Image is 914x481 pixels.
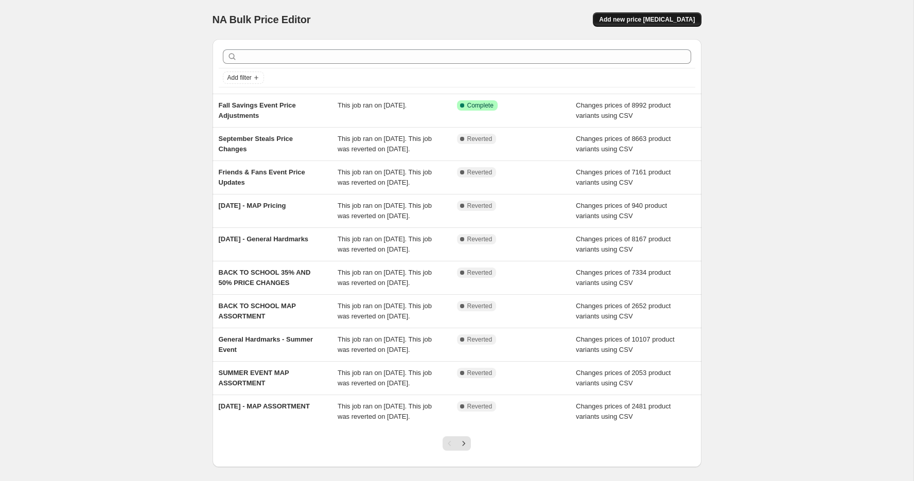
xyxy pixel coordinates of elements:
[219,302,296,320] span: BACK TO SCHOOL MAP ASSORTMENT
[219,269,311,287] span: BACK TO SCHOOL 35% AND 50% PRICE CHANGES
[467,101,494,110] span: Complete
[467,402,493,411] span: Reverted
[467,269,493,277] span: Reverted
[223,72,264,84] button: Add filter
[576,269,671,287] span: Changes prices of 7334 product variants using CSV
[443,436,471,451] nav: Pagination
[219,335,313,353] span: General Hardmarks - Summer Event
[467,335,493,344] span: Reverted
[219,235,309,243] span: [DATE] - General Hardmarks
[576,302,671,320] span: Changes prices of 2652 product variants using CSV
[219,168,305,186] span: Friends & Fans Event Price Updates
[219,402,310,410] span: [DATE] - MAP ASSORTMENT
[338,235,432,253] span: This job ran on [DATE]. This job was reverted on [DATE].
[467,302,493,310] span: Reverted
[576,235,671,253] span: Changes prices of 8167 product variants using CSV
[219,101,296,119] span: Fall Savings Event Price Adjustments
[456,436,471,451] button: Next
[576,135,671,153] span: Changes prices of 8663 product variants using CSV
[593,12,701,27] button: Add new price [MEDICAL_DATA]
[338,168,432,186] span: This job ran on [DATE]. This job was reverted on [DATE].
[576,402,671,420] span: Changes prices of 2481 product variants using CSV
[599,15,695,24] span: Add new price [MEDICAL_DATA]
[338,302,432,320] span: This job ran on [DATE]. This job was reverted on [DATE].
[576,335,675,353] span: Changes prices of 10107 product variants using CSV
[338,101,407,109] span: This job ran on [DATE].
[338,135,432,153] span: This job ran on [DATE]. This job was reverted on [DATE].
[219,135,293,153] span: September Steals Price Changes
[338,335,432,353] span: This job ran on [DATE]. This job was reverted on [DATE].
[467,168,493,176] span: Reverted
[467,135,493,143] span: Reverted
[467,369,493,377] span: Reverted
[576,168,671,186] span: Changes prices of 7161 product variants using CSV
[467,202,493,210] span: Reverted
[338,369,432,387] span: This job ran on [DATE]. This job was reverted on [DATE].
[219,202,286,209] span: [DATE] - MAP Pricing
[576,202,667,220] span: Changes prices of 940 product variants using CSV
[338,269,432,287] span: This job ran on [DATE]. This job was reverted on [DATE].
[338,202,432,220] span: This job ran on [DATE]. This job was reverted on [DATE].
[227,74,252,82] span: Add filter
[576,101,671,119] span: Changes prices of 8992 product variants using CSV
[467,235,493,243] span: Reverted
[338,402,432,420] span: This job ran on [DATE]. This job was reverted on [DATE].
[213,14,311,25] span: NA Bulk Price Editor
[219,369,289,387] span: SUMMER EVENT MAP ASSORTMENT
[576,369,671,387] span: Changes prices of 2053 product variants using CSV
